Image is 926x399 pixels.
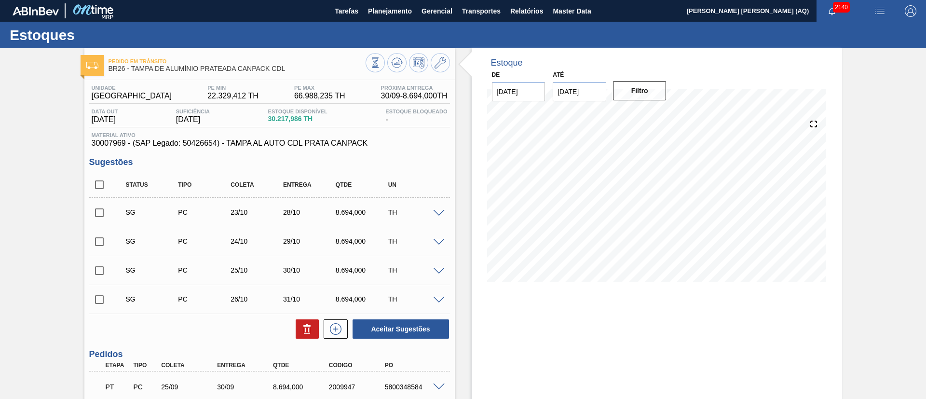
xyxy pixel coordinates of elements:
[553,71,564,78] label: Até
[92,115,118,124] span: [DATE]
[387,53,407,72] button: Atualizar Gráfico
[294,85,345,91] span: PE MAX
[368,5,412,17] span: Planejamento
[874,5,885,17] img: userActions
[103,376,132,398] div: Pedido em Trânsito
[291,319,319,339] div: Excluir Sugestões
[385,109,447,114] span: Estoque Bloqueado
[422,5,452,17] span: Gerencial
[228,208,286,216] div: 23/10/2025
[176,115,210,124] span: [DATE]
[13,7,59,15] img: TNhmsLtSVTkK8tSr43FrP2fwEKptu5GPRR3wAAAABJRU5ErkJggg==
[319,319,348,339] div: Nova sugestão
[207,85,259,91] span: PE MIN
[386,208,444,216] div: TH
[333,295,392,303] div: 8.694,000
[176,237,234,245] div: Pedido de Compra
[109,58,366,64] span: Pedido em Trânsito
[382,383,445,391] div: 5800348584
[123,237,182,245] div: Sugestão Criada
[89,349,450,359] h3: Pedidos
[492,71,500,78] label: De
[159,383,221,391] div: 25/09/2025
[215,383,277,391] div: 30/09/2025
[553,5,591,17] span: Master Data
[327,383,389,391] div: 2009947
[271,362,333,369] div: Qtde
[228,181,286,188] div: Coleta
[281,266,339,274] div: 30/10/2025
[281,295,339,303] div: 31/10/2025
[10,29,181,41] h1: Estoques
[905,5,916,17] img: Logout
[92,92,172,100] span: [GEOGRAPHIC_DATA]
[131,383,160,391] div: Pedido de Compra
[491,58,523,68] div: Estoque
[510,5,543,17] span: Relatórios
[335,5,358,17] span: Tarefas
[228,295,286,303] div: 26/10/2025
[123,266,182,274] div: Sugestão Criada
[268,109,327,114] span: Estoque Disponível
[131,362,160,369] div: Tipo
[215,362,277,369] div: Entrega
[833,2,850,13] span: 2140
[281,181,339,188] div: Entrega
[86,62,98,69] img: Ícone
[106,383,130,391] p: PT
[228,237,286,245] div: 24/10/2025
[123,208,182,216] div: Sugestão Criada
[89,157,450,167] h3: Sugestões
[613,81,667,100] button: Filtro
[553,82,606,101] input: dd/mm/yyyy
[176,181,234,188] div: Tipo
[159,362,221,369] div: Coleta
[462,5,501,17] span: Transportes
[268,115,327,123] span: 30.217,986 TH
[381,85,448,91] span: Próxima Entrega
[103,362,132,369] div: Etapa
[333,266,392,274] div: 8.694,000
[333,208,392,216] div: 8.694,000
[348,318,450,340] div: Aceitar Sugestões
[353,319,449,339] button: Aceitar Sugestões
[123,181,182,188] div: Status
[92,109,118,114] span: Data out
[207,92,259,100] span: 22.329,412 TH
[294,92,345,100] span: 66.988,235 TH
[492,82,545,101] input: dd/mm/yyyy
[386,181,444,188] div: UN
[333,181,392,188] div: Qtde
[92,132,448,138] span: Material ativo
[817,4,847,18] button: Notificações
[123,295,182,303] div: Sugestão Criada
[109,65,366,72] span: BR26 - TAMPA DE ALUMÍNIO PRATEADA CANPACK CDL
[281,237,339,245] div: 29/10/2025
[176,109,210,114] span: Suficiência
[92,139,448,148] span: 30007969 - (SAP Legado: 50426654) - TAMPA AL AUTO CDL PRATA CANPACK
[381,92,448,100] span: 30/09 - 8.694,000 TH
[281,208,339,216] div: 28/10/2025
[333,237,392,245] div: 8.694,000
[382,362,445,369] div: PO
[228,266,286,274] div: 25/10/2025
[92,85,172,91] span: Unidade
[176,266,234,274] div: Pedido de Compra
[383,109,449,124] div: -
[386,266,444,274] div: TH
[271,383,333,391] div: 8.694,000
[431,53,450,72] button: Ir ao Master Data / Geral
[176,208,234,216] div: Pedido de Compra
[176,295,234,303] div: Pedido de Compra
[327,362,389,369] div: Código
[386,237,444,245] div: TH
[386,295,444,303] div: TH
[366,53,385,72] button: Visão Geral dos Estoques
[409,53,428,72] button: Programar Estoque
